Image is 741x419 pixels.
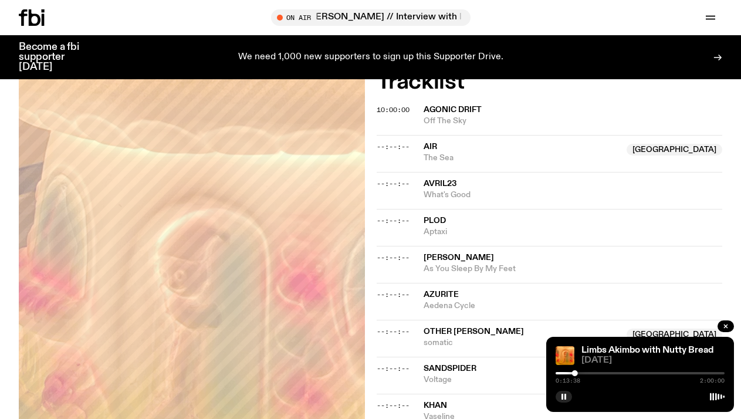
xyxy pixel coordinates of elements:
[424,401,447,410] span: Khan
[424,254,494,262] span: [PERSON_NAME]
[377,72,723,93] h2: Tracklist
[424,364,476,373] span: Sandspider
[627,144,722,156] span: [GEOGRAPHIC_DATA]
[424,143,437,151] span: Air
[424,217,446,225] span: Plod
[581,356,725,365] span: [DATE]
[377,290,410,299] span: --:--:--
[377,142,410,151] span: --:--:--
[700,378,725,384] span: 2:00:00
[424,337,620,349] span: somatic
[271,9,471,26] button: On AirMornings with [PERSON_NAME] // Interview with Momma
[424,180,456,188] span: avril23
[424,227,723,238] span: Aptaxi
[424,116,723,127] span: Off The Sky
[377,179,410,188] span: --:--:--
[377,107,410,113] button: 10:00:00
[424,263,723,275] span: As You Sleep By My Feet
[424,374,723,386] span: Voltage
[424,153,620,164] span: The Sea
[377,327,410,336] span: --:--:--
[627,329,722,340] span: [GEOGRAPHIC_DATA]
[424,327,524,336] span: Other [PERSON_NAME]
[556,378,580,384] span: 0:13:38
[424,190,723,201] span: What's Good
[424,290,459,299] span: Azurite
[377,253,410,262] span: --:--:--
[424,300,723,312] span: Aedena Cycle
[377,216,410,225] span: --:--:--
[238,52,503,63] p: We need 1,000 new supporters to sign up this Supporter Drive.
[377,105,410,114] span: 10:00:00
[424,106,482,114] span: Agonic Drift
[377,401,410,410] span: --:--:--
[581,346,713,355] a: Limbs Akimbo with Nutty Bread
[377,364,410,373] span: --:--:--
[19,42,94,72] h3: Become a fbi supporter [DATE]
